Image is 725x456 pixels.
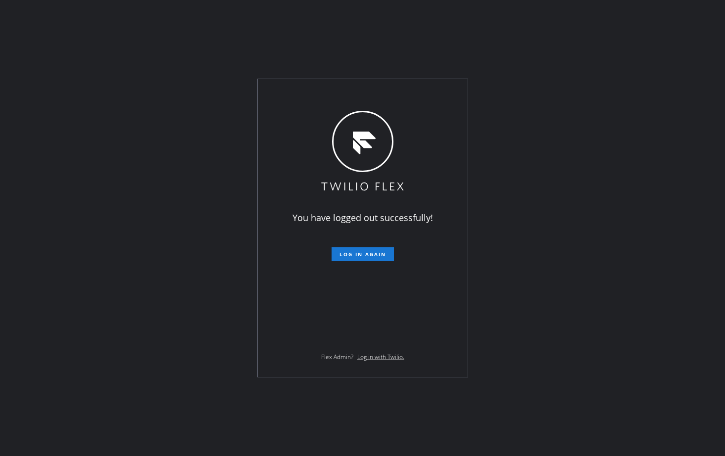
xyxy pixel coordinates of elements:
[321,353,353,361] span: Flex Admin?
[292,212,433,224] span: You have logged out successfully!
[339,251,386,258] span: Log in again
[332,247,394,261] button: Log in again
[357,353,404,361] a: Log in with Twilio.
